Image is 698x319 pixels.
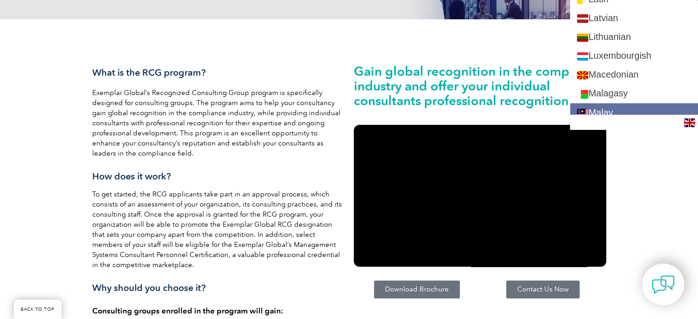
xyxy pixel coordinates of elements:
a: Macedonian [570,65,698,84]
img: lv [577,14,588,23]
h4: Consulting groups enrolled in the program will gain: [92,306,345,315]
a: Latvian [570,9,698,28]
img: lt [577,34,588,42]
a: Lithuanian [570,28,698,46]
a: Luxembourgish [570,46,698,65]
p: To get started, the RCG applicants take part in an approval process, which consists of an assessm... [92,189,345,270]
img: en [684,118,695,127]
h3: Why should you choose it? [92,282,345,294]
img: ms [577,109,588,118]
h3: How does it work? [92,171,345,182]
a: Download Brochure [374,280,460,298]
span: Download Brochure [385,286,449,293]
p: Exemplar Global’s Recognized Consulting Group program is specifically designed for consulting gro... [92,88,345,158]
h2: Gain global recognition in the compliance industry and offer your individual consultants professi... [354,64,606,108]
span: Contact Us Now [517,286,569,293]
a: Malay [570,103,698,122]
iframe: Recognized Consulting Group Program [354,125,606,267]
img: mg [577,90,588,99]
a: Malagasy [570,84,698,103]
img: mk [577,71,588,80]
img: lb [577,52,588,61]
a: Contact Us Now [506,280,580,298]
img: contact-chat.png [652,273,675,296]
a: BACK TO TOP [14,300,61,319]
span: What is the RCG program? [92,67,206,78]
